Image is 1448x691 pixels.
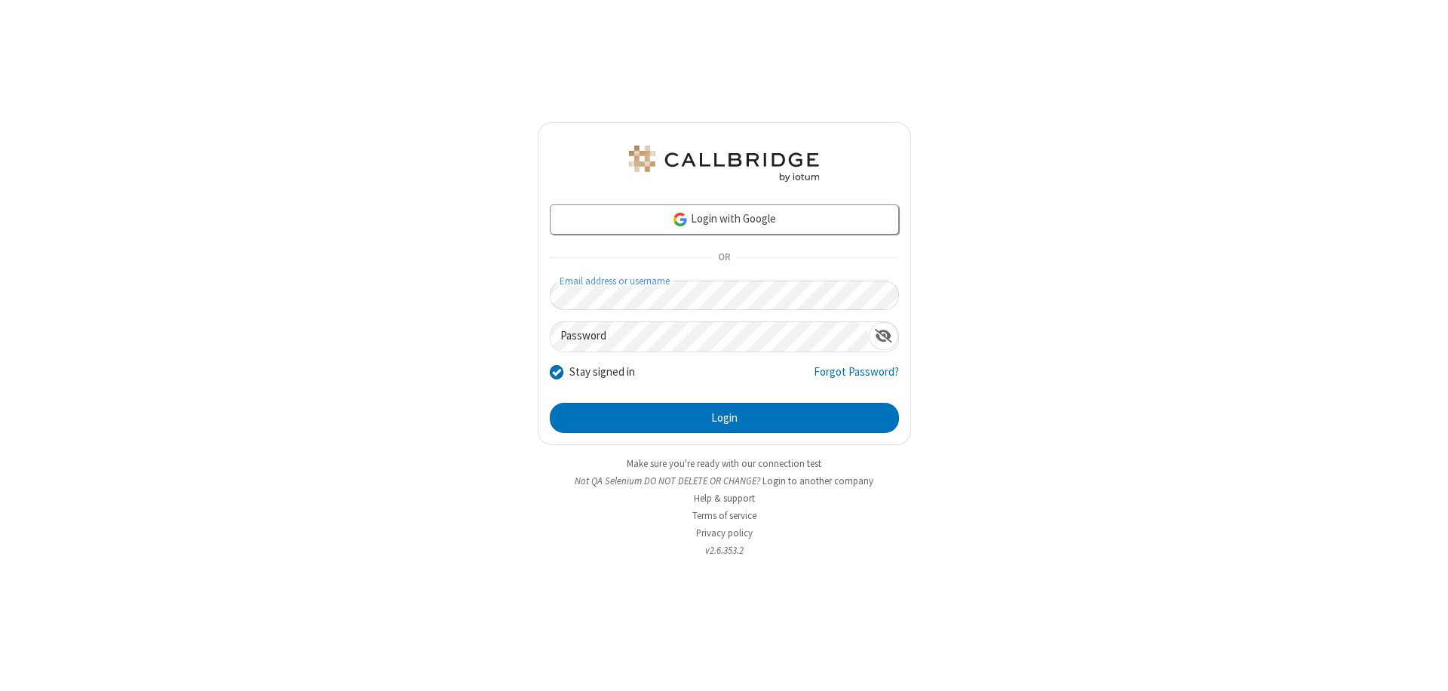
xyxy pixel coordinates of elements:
input: Email address or username [550,281,899,310]
a: Login with Google [550,204,899,235]
input: Password [551,322,869,352]
button: Login [550,403,899,433]
span: OR [712,247,736,269]
div: Show password [869,322,898,350]
li: v2.6.353.2 [538,543,911,557]
button: Login to another company [762,474,873,488]
a: Make sure you're ready with our connection test [627,457,821,470]
a: Forgot Password? [814,364,899,392]
a: Terms of service [692,509,756,522]
a: Help & support [694,492,755,505]
li: Not QA Selenium DO NOT DELETE OR CHANGE? [538,474,911,488]
a: Privacy policy [696,527,753,539]
img: google-icon.png [672,211,689,228]
img: QA Selenium DO NOT DELETE OR CHANGE [626,146,822,182]
label: Stay signed in [569,364,635,381]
